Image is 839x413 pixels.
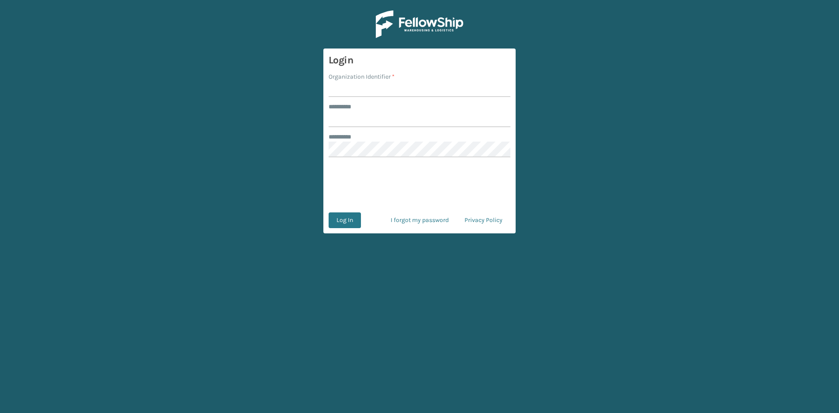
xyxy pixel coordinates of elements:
[457,212,510,228] a: Privacy Policy
[383,212,457,228] a: I forgot my password
[329,72,395,81] label: Organization Identifier
[329,212,361,228] button: Log In
[353,168,486,202] iframe: reCAPTCHA
[376,10,463,38] img: Logo
[329,54,510,67] h3: Login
